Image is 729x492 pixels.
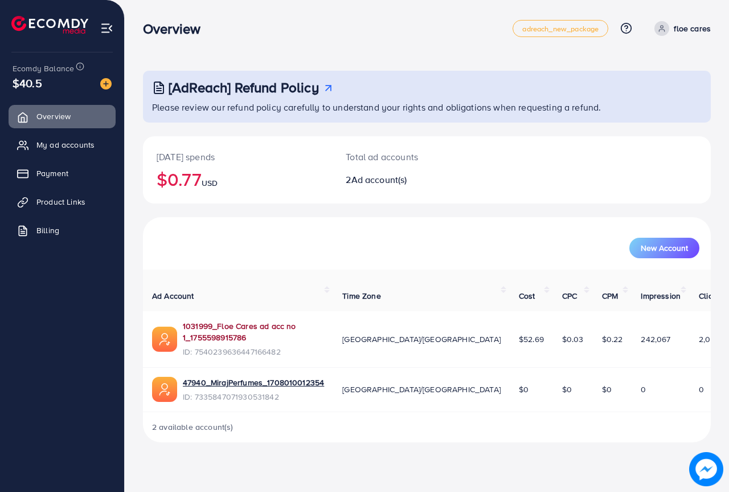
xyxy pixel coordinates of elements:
[9,190,116,213] a: Product Links
[13,75,42,91] span: $40.5
[11,16,88,34] img: logo
[9,133,116,156] a: My ad accounts
[346,150,460,164] p: Total ad accounts
[641,384,646,395] span: 0
[699,384,704,395] span: 0
[36,225,59,236] span: Billing
[36,139,95,151] span: My ad accounts
[602,384,612,395] span: $0
[342,384,501,395] span: [GEOGRAPHIC_DATA]/[GEOGRAPHIC_DATA]
[562,290,577,302] span: CPC
[157,168,318,190] h2: $0.77
[641,334,670,345] span: 242,067
[641,244,688,252] span: New Account
[169,79,319,96] h3: [AdReach] Refund Policy
[342,334,501,345] span: [GEOGRAPHIC_DATA]/[GEOGRAPHIC_DATA]
[674,22,711,35] p: floe cares
[650,21,711,36] a: floe cares
[9,162,116,185] a: Payment
[562,384,572,395] span: $0
[519,290,535,302] span: Cost
[629,238,699,258] button: New Account
[143,21,210,37] h3: Overview
[519,384,529,395] span: $0
[522,25,599,32] span: adreach_new_package
[36,196,85,208] span: Product Links
[152,327,177,352] img: ic-ads-acc.e4c84228.svg
[351,173,407,186] span: Ad account(s)
[9,219,116,242] a: Billing
[9,105,116,128] a: Overview
[699,334,720,345] span: 2,063
[183,320,324,344] a: 1031999_Floe Cares ad acc no 1_1755598915786
[689,452,723,486] img: image
[699,290,720,302] span: Clicks
[519,334,544,345] span: $52.69
[202,177,218,189] span: USD
[602,290,618,302] span: CPM
[602,334,623,345] span: $0.22
[152,421,234,433] span: 2 available account(s)
[562,334,584,345] span: $0.03
[152,100,704,114] p: Please review our refund policy carefully to understand your rights and obligations when requesti...
[183,391,324,402] span: ID: 7335847071930531842
[36,111,71,122] span: Overview
[346,174,460,185] h2: 2
[513,20,608,37] a: adreach_new_package
[157,150,318,164] p: [DATE] spends
[342,290,380,302] span: Time Zone
[183,346,324,357] span: ID: 7540239636447166482
[183,377,324,388] a: 47940_MirajPerfumes_1708010012354
[641,290,681,302] span: Impression
[13,63,74,74] span: Ecomdy Balance
[152,377,177,402] img: ic-ads-acc.e4c84228.svg
[36,168,68,179] span: Payment
[152,290,194,302] span: Ad Account
[100,78,112,90] img: image
[100,22,113,35] img: menu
